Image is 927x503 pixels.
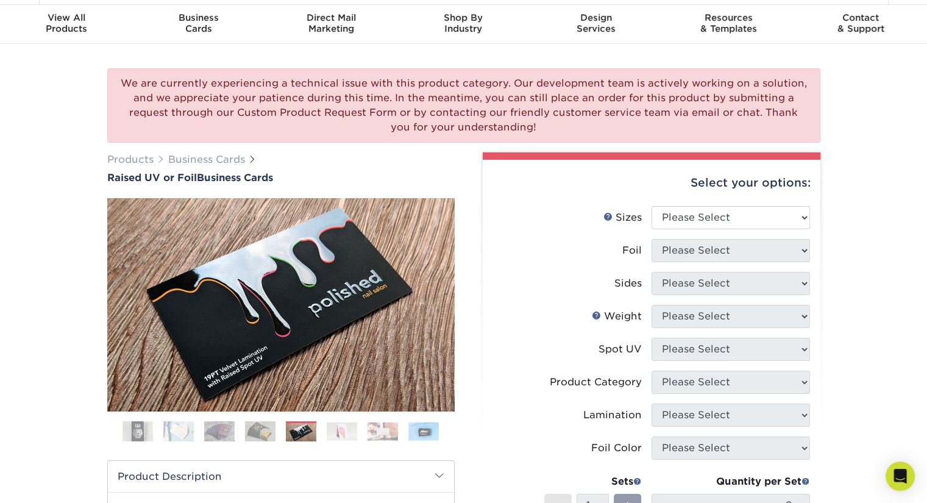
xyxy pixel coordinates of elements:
[368,422,398,441] img: Business Cards 07
[204,421,235,441] img: Business Cards 03
[795,5,927,44] a: Contact& Support
[614,276,642,291] div: Sides
[397,5,530,44] a: Shop ByIndustry
[530,12,662,23] span: Design
[168,154,245,165] a: Business Cards
[265,12,397,34] div: Marketing
[245,421,275,441] img: Business Cards 04
[107,198,455,412] img: Raised UV or Foil 05
[550,375,642,390] div: Product Category
[327,422,357,441] img: Business Cards 06
[132,12,265,34] div: Cards
[163,421,194,441] img: Business Cards 02
[107,154,154,165] a: Products
[662,12,794,34] div: & Templates
[795,12,927,34] div: & Support
[265,5,397,44] a: Direct MailMarketing
[662,12,794,23] span: Resources
[652,474,810,489] div: Quantity per Set
[591,441,642,455] div: Foil Color
[132,5,265,44] a: BusinessCards
[598,342,642,357] div: Spot UV
[286,423,316,442] img: Business Cards 05
[544,474,642,489] div: Sets
[397,12,530,34] div: Industry
[107,68,820,143] div: We are currently experiencing a technical issue with this product category. Our development team ...
[622,243,642,258] div: Foil
[603,210,642,225] div: Sizes
[107,172,455,184] a: Raised UV or FoilBusiness Cards
[886,462,915,491] div: Open Intercom Messenger
[530,12,662,34] div: Services
[592,309,642,324] div: Weight
[107,172,455,184] h1: Business Cards
[795,12,927,23] span: Contact
[530,5,662,44] a: DesignServices
[492,160,811,206] div: Select your options:
[662,5,794,44] a: Resources& Templates
[132,12,265,23] span: Business
[123,416,153,447] img: Business Cards 01
[265,12,397,23] span: Direct Mail
[397,12,530,23] span: Shop By
[108,461,454,492] h2: Product Description
[408,422,439,441] img: Business Cards 08
[583,408,642,423] div: Lamination
[107,172,197,184] span: Raised UV or Foil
